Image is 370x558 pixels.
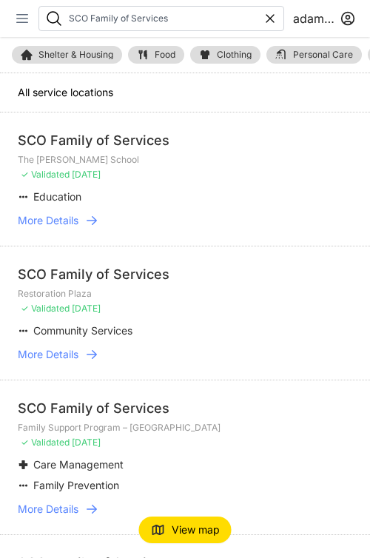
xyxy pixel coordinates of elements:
img: map-icon.svg [151,523,166,537]
span: More Details [18,347,78,362]
span: Food [155,50,175,59]
p: Restoration Plaza [18,288,352,300]
input: Search [69,13,263,24]
span: More Details [18,213,78,228]
span: [DATE] [72,169,101,180]
span: adamabard [293,10,334,27]
span: Care Management [33,458,124,471]
span: [DATE] [72,437,101,448]
div: SCO Family of Services [18,130,352,151]
span: Personal Care [293,50,353,59]
a: More Details [18,347,352,362]
a: More Details [18,213,352,228]
button: View map [139,517,232,543]
a: Clothing [190,46,260,64]
span: Community Services [33,324,132,337]
span: ✓ Validated [21,437,70,448]
span: Family Prevention [33,479,119,491]
span: [DATE] [72,303,101,314]
p: The [PERSON_NAME] School [18,154,352,166]
p: Family Support Program – [GEOGRAPHIC_DATA] [18,422,352,434]
span: All service locations [18,86,113,98]
a: Personal Care [266,46,362,64]
a: More Details [18,502,352,517]
button: adamabard [293,10,355,27]
div: SCO Family of Services [18,398,352,419]
a: Food [128,46,184,64]
span: Clothing [217,50,252,59]
a: Shelter & Housing [12,46,122,64]
span: ✓ Validated [21,303,70,314]
div: SCO Family of Services [18,264,352,285]
span: Shelter & Housing [38,50,113,59]
span: View map [172,522,220,537]
span: More Details [18,502,78,517]
span: Education [33,190,81,203]
span: ✓ Validated [21,169,70,180]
